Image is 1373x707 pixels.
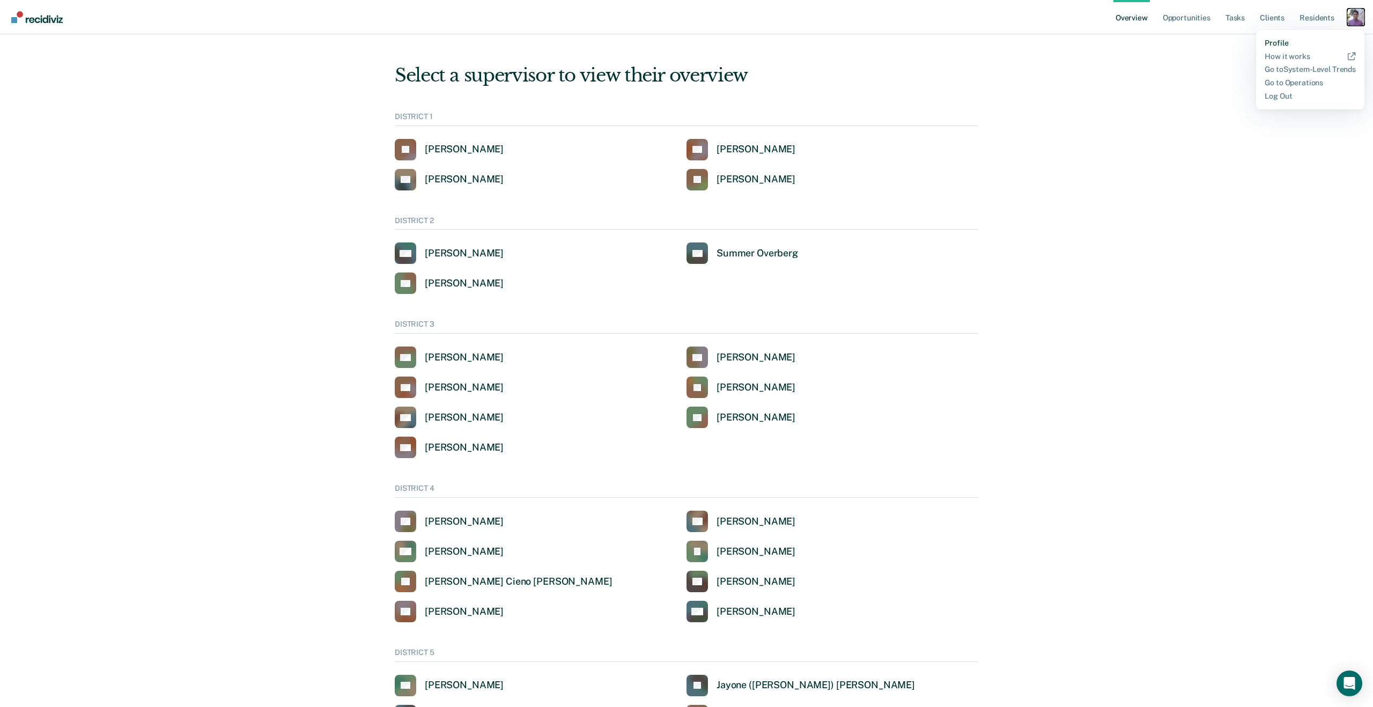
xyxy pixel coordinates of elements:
a: [PERSON_NAME] [395,541,504,562]
a: [PERSON_NAME] [686,169,795,190]
a: [PERSON_NAME] [395,242,504,264]
a: [PERSON_NAME] [395,169,504,190]
a: [PERSON_NAME] [686,139,795,160]
div: Summer Overberg [717,247,798,260]
a: Log Out [1265,92,1356,101]
div: [PERSON_NAME] [425,173,504,186]
a: [PERSON_NAME] [686,601,795,622]
div: Jayone ([PERSON_NAME]) [PERSON_NAME] [717,679,915,691]
div: [PERSON_NAME] [425,381,504,394]
div: [PERSON_NAME] [425,515,504,528]
div: [PERSON_NAME] [717,411,795,424]
div: [PERSON_NAME] [425,546,504,558]
a: [PERSON_NAME] [395,511,504,532]
a: Jayone ([PERSON_NAME]) [PERSON_NAME] [686,675,915,696]
a: [PERSON_NAME] [686,407,795,428]
div: Select a supervisor to view their overview [395,64,978,86]
div: DISTRICT 1 [395,112,978,126]
a: [PERSON_NAME] [686,377,795,398]
div: [PERSON_NAME] [717,515,795,528]
div: Open Intercom Messenger [1337,671,1362,696]
a: [PERSON_NAME] [686,511,795,532]
div: [PERSON_NAME] [425,679,504,691]
a: How it works [1265,52,1356,61]
div: [PERSON_NAME] [717,606,795,618]
div: [PERSON_NAME] Cieno [PERSON_NAME] [425,576,612,588]
a: Profile [1265,39,1356,48]
div: DISTRICT 2 [395,216,978,230]
div: [PERSON_NAME] [717,381,795,394]
a: [PERSON_NAME] [395,273,504,294]
div: [PERSON_NAME] [717,546,795,558]
div: [PERSON_NAME] [425,441,504,454]
a: [PERSON_NAME] [686,571,795,592]
div: DISTRICT 3 [395,320,978,334]
a: [PERSON_NAME] [686,347,795,368]
a: [PERSON_NAME] [395,377,504,398]
button: Profile dropdown button [1347,9,1364,26]
div: [PERSON_NAME] [425,143,504,156]
a: [PERSON_NAME] [395,675,504,696]
div: [PERSON_NAME] [425,351,504,364]
div: [PERSON_NAME] [717,143,795,156]
a: Summer Overberg [686,242,798,264]
div: [PERSON_NAME] [717,576,795,588]
div: [PERSON_NAME] [425,247,504,260]
div: [PERSON_NAME] [425,606,504,618]
div: [PERSON_NAME] [717,173,795,186]
a: [PERSON_NAME] [395,139,504,160]
a: [PERSON_NAME] [395,437,504,458]
a: [PERSON_NAME] Cieno [PERSON_NAME] [395,571,612,592]
a: [PERSON_NAME] [395,407,504,428]
div: [PERSON_NAME] [425,277,504,290]
div: DISTRICT 5 [395,648,978,662]
a: Go to System-Level Trends [1265,65,1356,74]
a: [PERSON_NAME] [395,601,504,622]
a: Go to Operations [1265,78,1356,87]
a: [PERSON_NAME] [686,541,795,562]
div: [PERSON_NAME] [425,411,504,424]
div: DISTRICT 4 [395,484,978,498]
div: [PERSON_NAME] [717,351,795,364]
a: [PERSON_NAME] [395,347,504,368]
img: Recidiviz [11,11,63,23]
